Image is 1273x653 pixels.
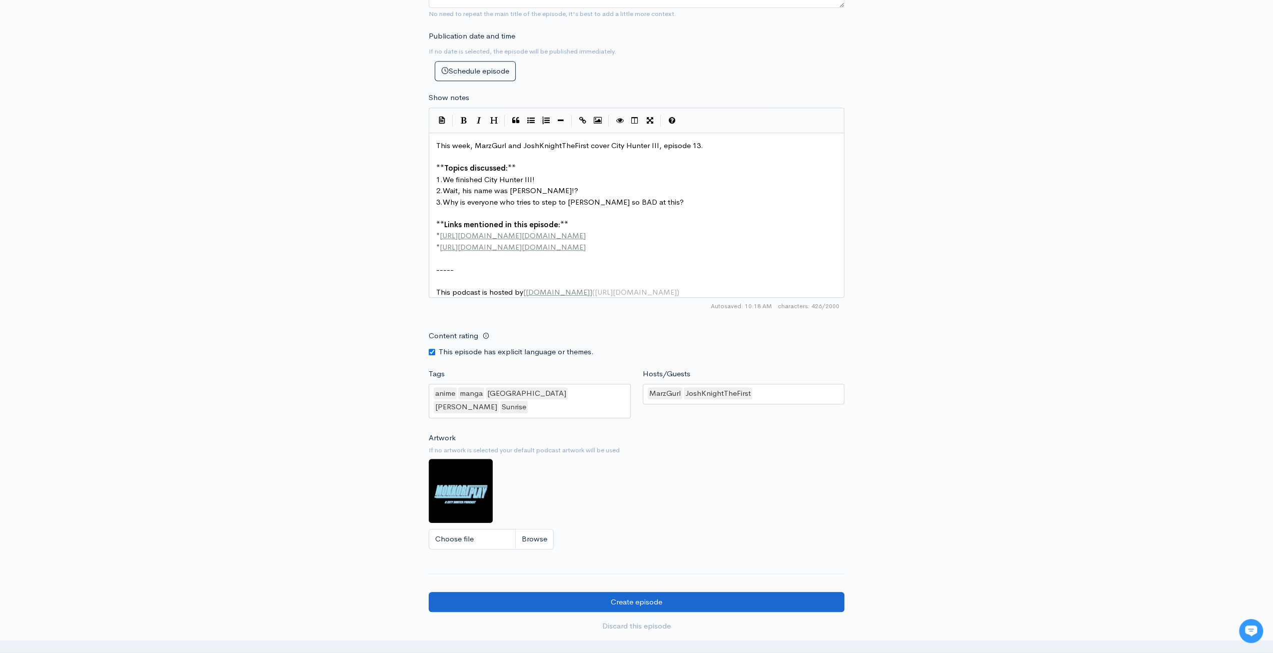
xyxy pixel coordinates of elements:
[436,197,443,207] span: 3.
[14,172,187,184] p: Find an answer quickly
[608,115,609,127] i: |
[677,287,679,297] span: )
[456,113,471,128] button: Bold
[538,113,553,128] button: Numbered List
[429,31,515,42] label: Publication date and time
[440,231,586,240] span: [URL][DOMAIN_NAME][DOMAIN_NAME]
[444,163,508,173] span: Topics discussed:
[15,49,185,65] h1: Hi 👋
[500,401,528,413] div: Sunrise
[429,47,616,56] small: If no date is selected, the episode will be published immediately.
[443,197,684,207] span: Why is everyone who tries to step to [PERSON_NAME] so BAD at this?
[434,387,457,400] div: anime
[16,133,185,153] button: New conversation
[592,287,595,297] span: (
[436,186,443,195] span: 2.
[29,188,179,208] input: Search articles
[443,186,578,195] span: Wait, his name was [PERSON_NAME]!?
[65,139,120,147] span: New conversation
[443,175,535,184] span: We finished City Hunter III!
[590,113,605,128] button: Insert Image
[435,61,516,82] button: Schedule episode
[434,401,499,413] div: [PERSON_NAME]
[711,302,772,311] span: Autosaved: 10:18 AM
[429,432,456,444] label: Artwork
[575,113,590,128] button: Create Link
[471,113,486,128] button: Italic
[444,220,560,229] span: Links mentioned in this episode:
[452,115,453,127] i: |
[458,387,484,400] div: manga
[627,113,642,128] button: Toggle Side by Side
[642,113,657,128] button: Toggle Fullscreen
[523,287,526,297] span: [
[590,287,592,297] span: ]
[436,175,443,184] span: 1.
[595,287,677,297] span: [URL][DOMAIN_NAME]
[684,387,752,400] div: JoshKnightTheFirst
[15,67,185,115] h2: Just let us know if you need anything and we'll be happy to help! 🙂
[643,368,690,380] label: Hosts/Guests
[429,92,469,104] label: Show notes
[436,265,454,274] span: -----
[440,242,586,252] span: [URL][DOMAIN_NAME][DOMAIN_NAME]
[508,113,523,128] button: Quote
[436,287,679,297] span: This podcast is hosted by
[504,115,505,127] i: |
[648,387,682,400] div: MarzGurl
[486,113,501,128] button: Heading
[429,616,844,636] a: Discard this episode
[660,115,661,127] i: |
[778,302,839,311] span: 426/2000
[612,113,627,128] button: Toggle Preview
[486,387,568,400] div: [GEOGRAPHIC_DATA]
[436,141,703,150] span: This week, MarzGurl and JoshKnightTheFirst cover City Hunter III, episode 13.
[571,115,572,127] i: |
[434,113,449,128] button: Insert Show Notes Template
[429,445,844,455] small: If no artwork is selected your default podcast artwork will be used
[553,113,568,128] button: Insert Horizontal Line
[526,287,590,297] span: [DOMAIN_NAME]
[1239,619,1263,643] iframe: gist-messenger-bubble-iframe
[429,368,445,380] label: Tags
[664,113,679,128] button: Markdown Guide
[429,592,844,612] input: Create episode
[429,10,676,18] small: No need to repeat the main title of the episode, it's best to add a little more context.
[439,346,594,358] label: This episode has explicit language or themes.
[429,326,478,346] label: Content rating
[523,113,538,128] button: Generic List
